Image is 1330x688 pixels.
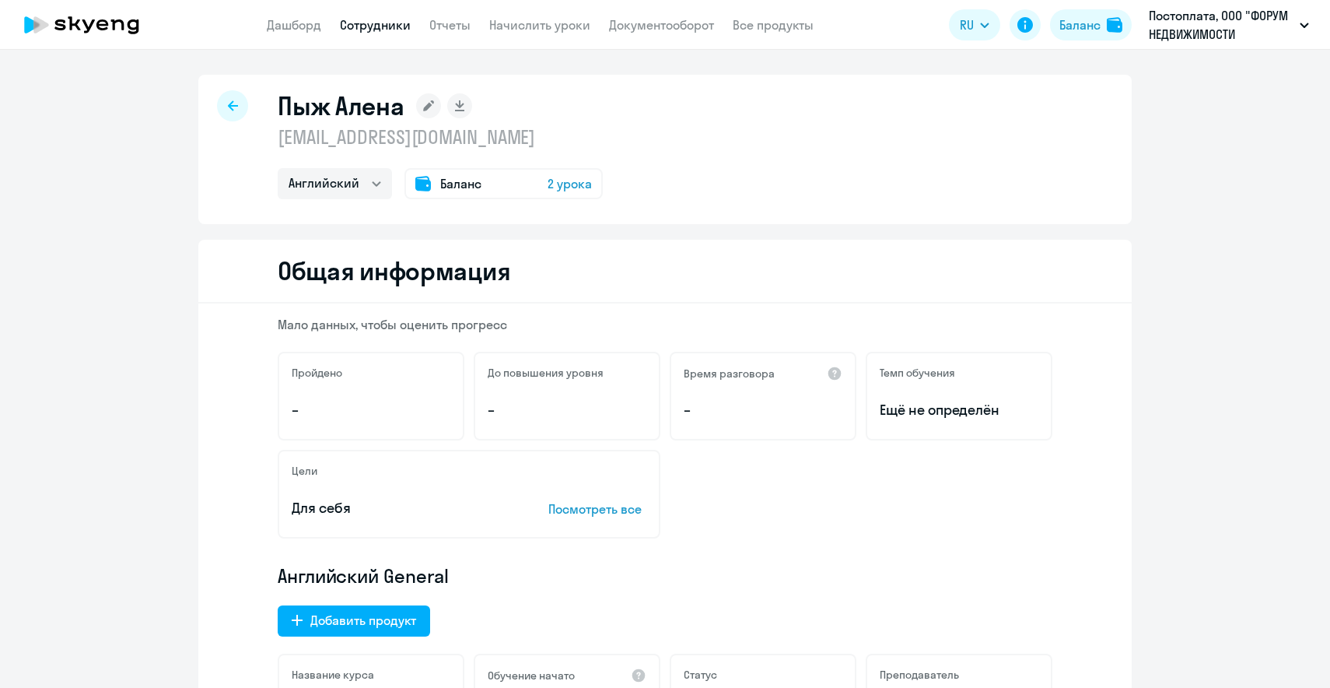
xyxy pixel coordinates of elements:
[489,17,590,33] a: Начислить уроки
[548,174,592,193] span: 2 урока
[684,367,775,381] h5: Время разговора
[548,500,646,518] p: Посмотреть все
[292,498,500,518] p: Для себя
[440,174,481,193] span: Баланс
[488,669,575,683] h5: Обучение начато
[278,316,1052,333] p: Мало данных, чтобы оценить прогресс
[310,611,416,630] div: Добавить продукт
[1050,9,1132,40] button: Балансbalance
[880,400,1038,420] span: Ещё не определён
[267,17,321,33] a: Дашборд
[1149,6,1293,44] p: Постоплата, ООО "ФОРУМ НЕДВИЖИМОСТИ "ДВИЖЕНИЕ"
[1141,6,1317,44] button: Постоплата, ООО "ФОРУМ НЕДВИЖИМОСТИ "ДВИЖЕНИЕ"
[880,366,955,380] h5: Темп обучения
[1107,17,1122,33] img: balance
[684,668,717,682] h5: Статус
[278,606,430,637] button: Добавить продукт
[488,400,646,420] p: –
[292,668,374,682] h5: Название курса
[949,9,1000,40] button: RU
[292,464,317,478] h5: Цели
[684,400,842,420] p: –
[1059,16,1101,34] div: Баланс
[429,17,471,33] a: Отчеты
[278,90,404,121] h1: Пыж Алена
[609,17,714,33] a: Документооборот
[292,400,450,420] p: –
[278,563,449,588] span: Английский General
[278,125,603,149] p: [EMAIL_ADDRESS][DOMAIN_NAME]
[880,668,959,682] h5: Преподаватель
[292,366,342,380] h5: Пройдено
[278,255,510,286] h2: Общая информация
[733,17,814,33] a: Все продукты
[960,16,974,34] span: RU
[340,17,411,33] a: Сотрудники
[488,366,604,380] h5: До повышения уровня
